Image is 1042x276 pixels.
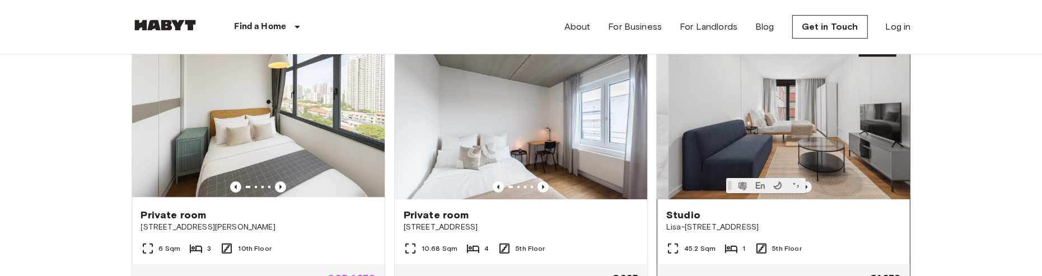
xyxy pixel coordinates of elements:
span: Private room [141,208,207,222]
a: For Landlords [680,20,737,34]
span: 6 Sqm [159,244,181,254]
span: 10.68 Sqm [422,244,457,254]
span: [STREET_ADDRESS] [404,222,638,233]
span: 45.2 Sqm [684,244,716,254]
a: For Business [608,20,662,34]
img: Marketing picture of unit SG-01-116-001-02 [132,31,385,199]
button: Previous image [275,181,286,193]
span: 4 [484,244,489,254]
a: Log in [886,20,911,34]
span: 10th Floor [238,244,272,254]
p: Find a Home [235,20,287,34]
a: Blog [755,20,774,34]
span: 3 [207,244,211,254]
span: Lisa-[STREET_ADDRESS] [666,222,901,233]
span: Studio [666,208,700,222]
button: Previous image [801,181,812,193]
img: Marketing picture of unit DE-04-037-026-03Q [395,31,647,199]
a: Get in Touch [792,15,868,39]
button: Previous image [230,181,241,193]
button: Previous image [493,181,504,193]
a: About [564,20,591,34]
img: Habyt [132,20,199,31]
span: 1 [742,244,745,254]
span: 5th Floor [516,244,545,254]
button: Previous image [538,181,549,193]
span: 5th Floor [773,244,802,254]
span: Private room [404,208,469,222]
span: [STREET_ADDRESS][PERSON_NAME] [141,222,376,233]
img: Marketing picture of unit DE-01-489-503-001 [669,31,921,199]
